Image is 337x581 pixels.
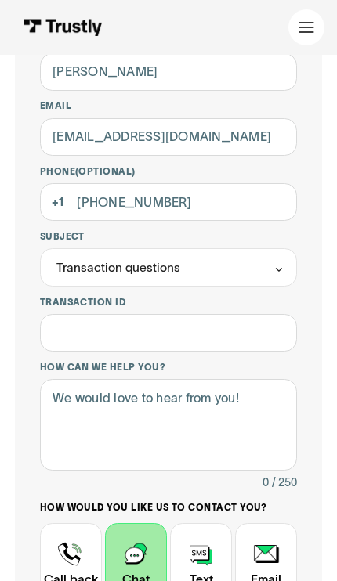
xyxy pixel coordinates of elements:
[40,183,298,221] input: (555) 555-5555
[75,166,136,176] span: (Optional)
[272,474,297,492] div: / 250
[23,19,102,35] img: Trustly Logo
[40,230,298,243] label: Subject
[40,165,298,178] label: Phone
[40,118,298,156] input: alex@mail.com
[40,501,298,514] label: How would you like us to contact you?
[40,53,298,91] input: Howard
[40,99,298,112] label: Email
[263,474,269,492] div: 0
[56,258,180,276] div: Transaction questions
[40,361,298,373] label: How can we help you?
[40,296,298,309] label: Transaction ID
[40,248,298,287] div: Transaction questions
